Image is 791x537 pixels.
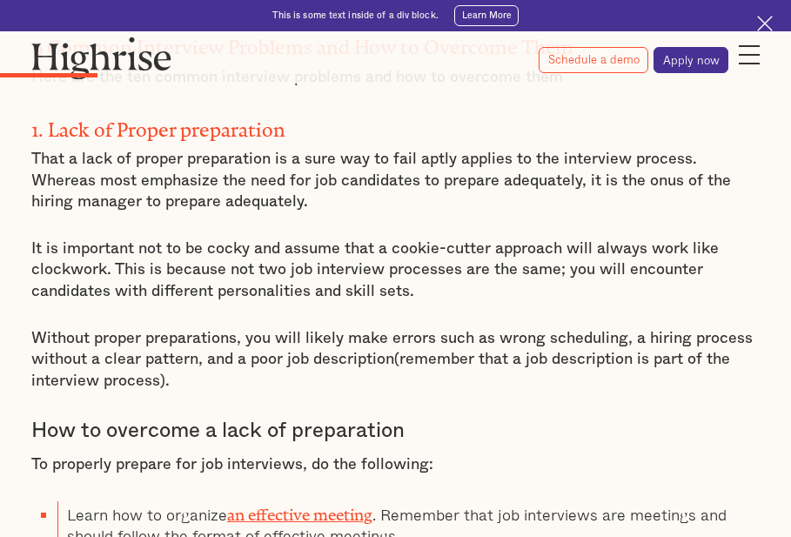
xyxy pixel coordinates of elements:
[757,16,773,31] img: Cross icon
[31,149,760,212] p: That a lack of proper preparation is a sure way to fail aptly applies to the interview process. W...
[454,5,520,26] a: Learn More
[539,47,648,73] a: Schedule a demo
[31,454,760,475] p: To properly prepare for job interviews, do the following:
[31,328,760,392] p: Without proper preparations, you will likely make errors such as wrong scheduling, a hiring proce...
[272,10,439,22] div: This is some text inside of a div block.
[31,418,760,444] h3: How to overcome a lack of preparation
[31,238,760,302] p: It is important not to be cocky and assume that a cookie-cutter approach will always work like cl...
[654,47,728,73] a: Apply now
[31,114,760,137] h2: 1. Lack of Proper preparation
[227,506,372,516] a: an effective meeting
[31,37,171,79] img: Highrise logo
